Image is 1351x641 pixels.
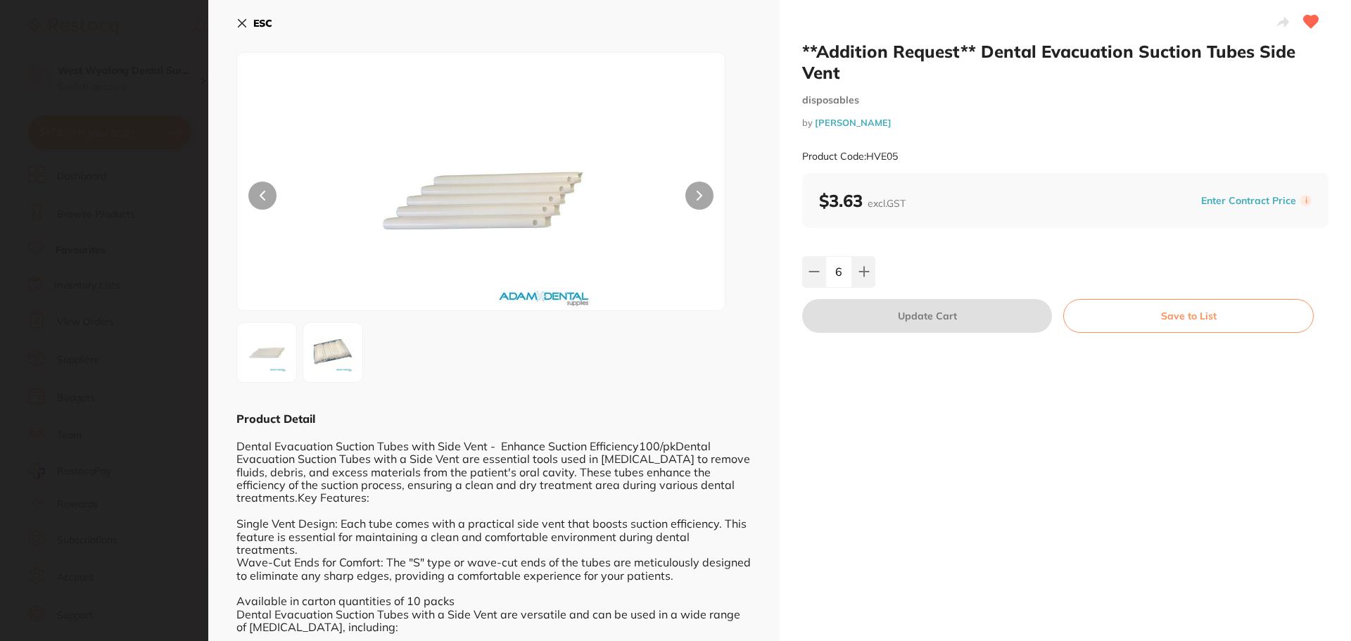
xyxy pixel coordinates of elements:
img: XzIuanBn [307,327,358,378]
button: Update Cart [802,299,1052,333]
span: excl. GST [868,197,906,210]
button: Save to List [1063,299,1314,333]
button: ESC [236,11,272,35]
h2: **Addition Request** Dental Evacuation Suction Tubes Side Vent [802,41,1328,83]
b: ESC [253,17,272,30]
img: LmpwZw [335,88,628,310]
b: Product Detail [236,412,315,426]
button: Enter Contract Price [1197,194,1300,208]
small: Product Code: HVE05 [802,151,898,163]
a: [PERSON_NAME] [815,117,892,128]
small: disposables [802,94,1328,106]
img: LmpwZw [241,327,292,378]
label: i [1300,195,1312,206]
b: $3.63 [819,190,906,211]
small: by [802,118,1328,128]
